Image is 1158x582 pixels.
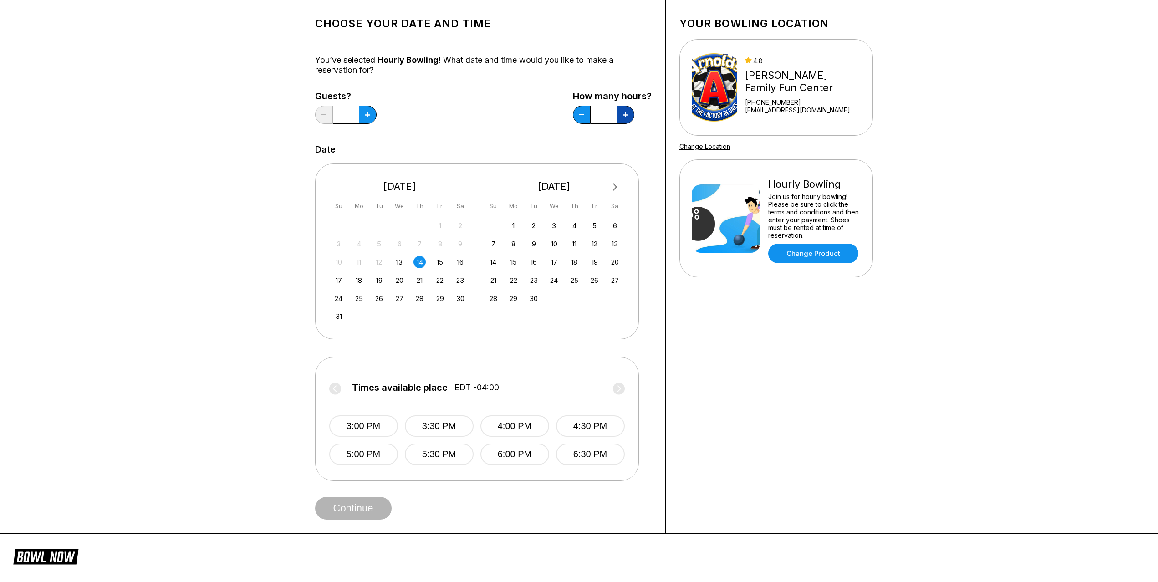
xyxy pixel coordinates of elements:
[573,91,652,101] label: How many hours?
[507,200,520,212] div: Mo
[454,238,466,250] div: Not available Saturday, August 9th, 2025
[692,53,737,122] img: Arnold's Family Fun Center
[609,274,621,286] div: Choose Saturday, September 27th, 2025
[393,238,406,250] div: Not available Wednesday, August 6th, 2025
[332,310,345,322] div: Choose Sunday, August 31st, 2025
[315,144,336,154] label: Date
[507,292,520,305] div: Choose Monday, September 29th, 2025
[768,193,861,239] div: Join us for hourly bowling! Please be sure to click the terms and conditions and then enter your ...
[487,292,500,305] div: Choose Sunday, September 28th, 2025
[373,292,385,305] div: Choose Tuesday, August 26th, 2025
[548,220,560,232] div: Choose Wednesday, September 3rd, 2025
[487,238,500,250] div: Choose Sunday, September 7th, 2025
[454,292,466,305] div: Choose Saturday, August 30th, 2025
[507,256,520,268] div: Choose Monday, September 15th, 2025
[528,292,540,305] div: Choose Tuesday, September 30th, 2025
[353,256,365,268] div: Not available Monday, August 11th, 2025
[353,292,365,305] div: Choose Monday, August 25th, 2025
[454,200,466,212] div: Sa
[393,292,406,305] div: Choose Wednesday, August 27th, 2025
[352,383,448,393] span: Times available place
[745,57,860,65] div: 4.8
[332,238,345,250] div: Not available Sunday, August 3rd, 2025
[434,256,446,268] div: Choose Friday, August 15th, 2025
[548,256,560,268] div: Choose Wednesday, September 17th, 2025
[480,415,549,437] button: 4:00 PM
[332,256,345,268] div: Not available Sunday, August 10th, 2025
[434,274,446,286] div: Choose Friday, August 22nd, 2025
[405,415,474,437] button: 3:30 PM
[332,219,468,323] div: month 2025-08
[373,274,385,286] div: Choose Tuesday, August 19th, 2025
[413,256,426,268] div: Choose Thursday, August 14th, 2025
[556,415,625,437] button: 4:30 PM
[393,200,406,212] div: We
[528,256,540,268] div: Choose Tuesday, September 16th, 2025
[454,383,499,393] span: EDT -04:00
[413,292,426,305] div: Choose Thursday, August 28th, 2025
[679,143,730,150] a: Change Location
[434,220,446,232] div: Not available Friday, August 1st, 2025
[353,238,365,250] div: Not available Monday, August 4th, 2025
[528,238,540,250] div: Choose Tuesday, September 9th, 2025
[507,220,520,232] div: Choose Monday, September 1st, 2025
[768,244,858,263] a: Change Product
[528,274,540,286] div: Choose Tuesday, September 23rd, 2025
[609,200,621,212] div: Sa
[329,180,470,193] div: [DATE]
[528,220,540,232] div: Choose Tuesday, September 2nd, 2025
[609,220,621,232] div: Choose Saturday, September 6th, 2025
[487,274,500,286] div: Choose Sunday, September 21st, 2025
[405,444,474,465] button: 5:30 PM
[609,256,621,268] div: Choose Saturday, September 20th, 2025
[768,178,861,190] div: Hourly Bowling
[568,238,581,250] div: Choose Thursday, September 11th, 2025
[434,238,446,250] div: Not available Friday, August 8th, 2025
[588,256,601,268] div: Choose Friday, September 19th, 2025
[315,17,652,30] h1: Choose your Date and time
[692,184,760,253] img: Hourly Bowling
[332,292,345,305] div: Choose Sunday, August 24th, 2025
[568,256,581,268] div: Choose Thursday, September 18th, 2025
[434,200,446,212] div: Fr
[745,98,860,106] div: [PHONE_NUMBER]
[373,238,385,250] div: Not available Tuesday, August 5th, 2025
[588,238,601,250] div: Choose Friday, September 12th, 2025
[332,200,345,212] div: Su
[484,180,625,193] div: [DATE]
[353,274,365,286] div: Choose Monday, August 18th, 2025
[329,444,398,465] button: 5:00 PM
[413,238,426,250] div: Not available Thursday, August 7th, 2025
[556,444,625,465] button: 6:30 PM
[588,274,601,286] div: Choose Friday, September 26th, 2025
[454,274,466,286] div: Choose Saturday, August 23rd, 2025
[393,256,406,268] div: Choose Wednesday, August 13th, 2025
[588,200,601,212] div: Fr
[745,106,860,114] a: [EMAIL_ADDRESS][DOMAIN_NAME]
[413,200,426,212] div: Th
[745,69,860,94] div: [PERSON_NAME] Family Fun Center
[329,415,398,437] button: 3:00 PM
[507,238,520,250] div: Choose Monday, September 8th, 2025
[679,17,873,30] h1: Your bowling location
[353,200,365,212] div: Mo
[454,256,466,268] div: Choose Saturday, August 16th, 2025
[377,55,439,65] span: Hourly Bowling
[373,256,385,268] div: Not available Tuesday, August 12th, 2025
[609,238,621,250] div: Choose Saturday, September 13th, 2025
[487,256,500,268] div: Choose Sunday, September 14th, 2025
[373,200,385,212] div: Tu
[480,444,549,465] button: 6:00 PM
[486,219,622,305] div: month 2025-09
[487,200,500,212] div: Su
[454,220,466,232] div: Not available Saturday, August 2nd, 2025
[568,274,581,286] div: Choose Thursday, September 25th, 2025
[315,91,377,101] label: Guests?
[548,274,560,286] div: Choose Wednesday, September 24th, 2025
[608,180,622,194] button: Next Month
[548,238,560,250] div: Choose Wednesday, September 10th, 2025
[434,292,446,305] div: Choose Friday, August 29th, 2025
[528,200,540,212] div: Tu
[332,274,345,286] div: Choose Sunday, August 17th, 2025
[568,220,581,232] div: Choose Thursday, September 4th, 2025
